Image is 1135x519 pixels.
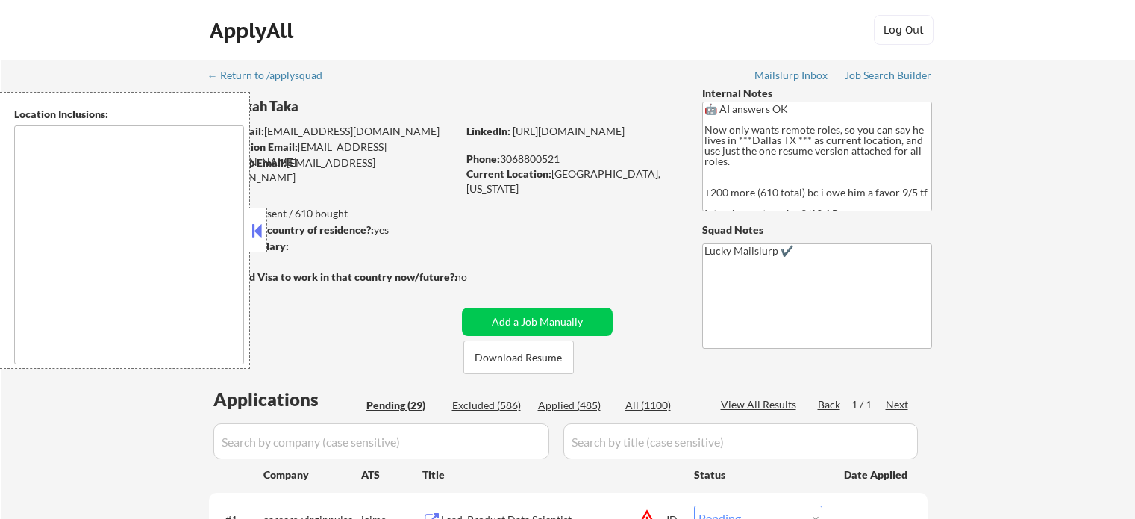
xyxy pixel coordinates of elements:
[845,69,932,84] a: Job Search Builder
[754,70,829,81] div: Mailslurp Inbox
[213,423,549,459] input: Search by company (case sensitive)
[209,97,516,116] div: Kwankah Taka
[754,69,829,84] a: Mailslurp Inbox
[845,70,932,81] div: Job Search Builder
[361,467,422,482] div: ATS
[452,398,527,413] div: Excluded (586)
[210,124,457,139] div: [EMAIL_ADDRESS][DOMAIN_NAME]
[455,270,498,285] div: no
[874,15,934,45] button: Log Out
[466,152,500,165] strong: Phone:
[702,223,932,237] div: Squad Notes
[208,223,452,237] div: yes
[209,155,457,184] div: [EMAIL_ADDRESS][DOMAIN_NAME]
[625,398,700,413] div: All (1100)
[207,70,337,81] div: ← Return to /applysquad
[366,398,441,413] div: Pending (29)
[818,397,842,412] div: Back
[207,69,337,84] a: ← Return to /applysquad
[538,398,613,413] div: Applied (485)
[721,397,801,412] div: View All Results
[702,86,932,101] div: Internal Notes
[208,206,457,221] div: 483 sent / 610 bought
[263,467,361,482] div: Company
[210,140,457,169] div: [EMAIL_ADDRESS][DOMAIN_NAME]
[466,167,678,196] div: [GEOGRAPHIC_DATA], [US_STATE]
[886,397,910,412] div: Next
[466,167,551,180] strong: Current Location:
[513,125,625,137] a: [URL][DOMAIN_NAME]
[694,461,822,488] div: Status
[851,397,886,412] div: 1 / 1
[213,391,361,408] div: Applications
[466,152,678,167] div: 3068800521
[563,423,918,459] input: Search by title (case sensitive)
[422,467,680,482] div: Title
[14,107,244,122] div: Location Inclusions:
[462,308,613,336] button: Add a Job Manually
[208,223,374,236] strong: Can work in country of residence?:
[463,341,574,374] button: Download Resume
[209,270,457,283] strong: Will need Visa to work in that country now/future?:
[210,18,298,43] div: ApplyAll
[844,467,910,482] div: Date Applied
[466,125,510,137] strong: LinkedIn:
